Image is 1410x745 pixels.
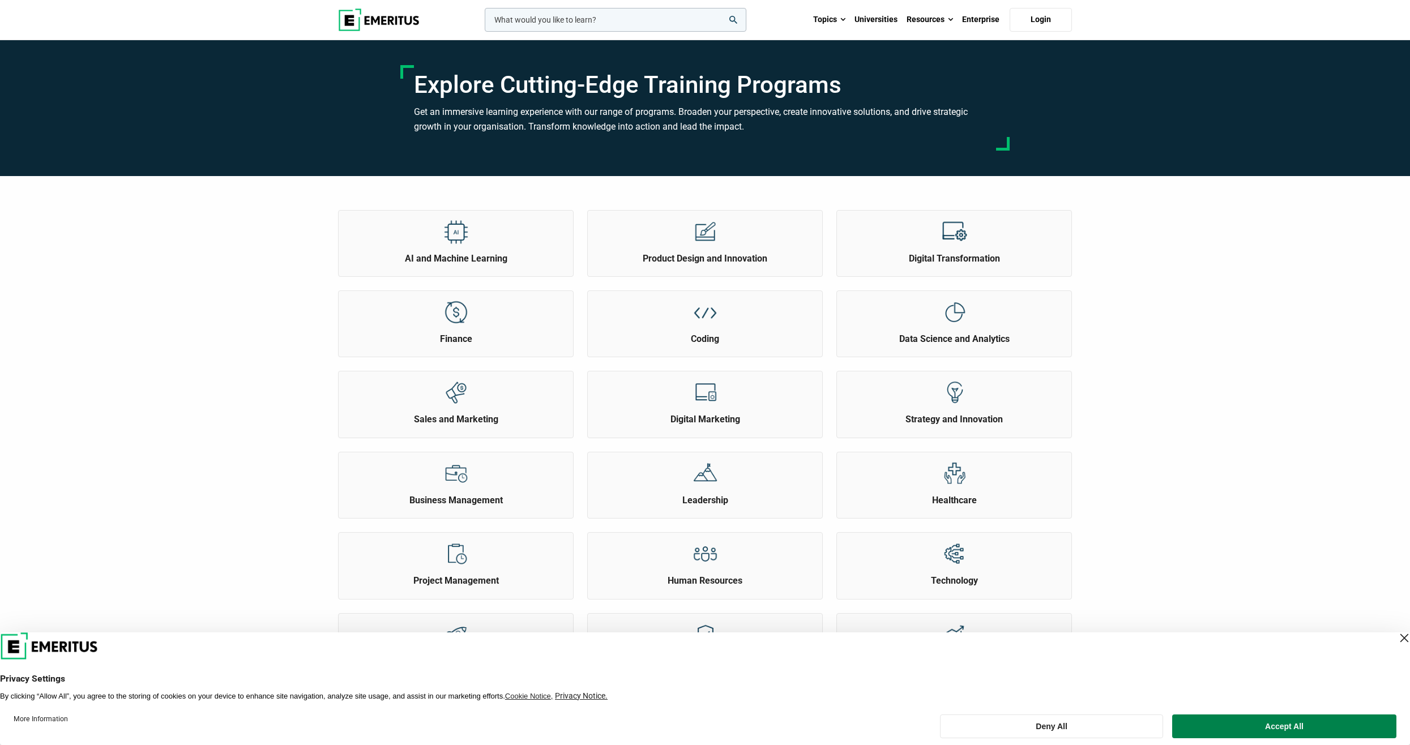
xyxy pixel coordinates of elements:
h2: Healthcare [840,494,1069,507]
img: Explore Topics [693,541,718,567]
img: Explore Topics [693,622,718,648]
h1: Explore Cutting-Edge Training Programs [414,71,996,99]
img: Explore Topics [443,622,469,648]
a: Explore Topics Digital Transformation [837,211,1071,265]
a: Explore Topics Coding [588,291,822,345]
a: Explore Topics Leadership [588,452,822,507]
a: Explore Topics Technology [837,533,1071,587]
a: Explore Topics Project Management [339,533,573,587]
a: Explore Topics Business Analytics [837,614,1071,668]
a: Explore Topics Digital Marketing [588,371,822,426]
input: woocommerce-product-search-field-0 [485,8,746,32]
h2: Data Science and Analytics [840,333,1069,345]
a: Explore Topics Data Science and Analytics [837,291,1071,345]
a: Explore Topics Business Management [339,452,573,507]
img: Explore Topics [443,541,469,567]
h2: Strategy and Innovation [840,413,1069,426]
img: Explore Topics [693,380,718,405]
img: Explore Topics [942,461,967,486]
h2: Coding [591,333,819,345]
h2: AI and Machine Learning [341,252,570,265]
h2: Business Management [341,494,570,507]
a: Explore Topics Healthcare [837,452,1071,507]
img: Explore Topics [942,219,967,245]
img: Explore Topics [942,380,967,405]
h2: Human Resources [591,575,819,587]
img: Explore Topics [942,622,967,648]
a: Explore Topics Human Resources [588,533,822,587]
img: Explore Topics [942,541,967,567]
a: Explore Topics Cybersecurity [588,614,822,668]
img: Explore Topics [443,219,469,245]
a: Explore Topics AI and Machine Learning [339,211,573,265]
h3: Get an immersive learning experience with our range of programs. Broaden your perspective, create... [414,105,996,134]
a: Explore Topics Strategy and Innovation [837,371,1071,426]
h2: Leadership [591,494,819,507]
h2: Technology [840,575,1069,587]
img: Explore Topics [693,299,718,325]
a: Login [1010,8,1072,32]
img: Explore Topics [443,299,469,325]
a: Explore Topics Entrepreneurship [339,614,573,668]
h2: Sales and Marketing [341,413,570,426]
a: Explore Topics Sales and Marketing [339,371,573,426]
h2: Product Design and Innovation [591,252,819,265]
h2: Project Management [341,575,570,587]
h2: Digital Transformation [840,252,1069,265]
a: Explore Topics Product Design and Innovation [588,211,822,265]
h2: Digital Marketing [591,413,819,426]
img: Explore Topics [693,461,718,486]
img: Explore Topics [443,461,469,486]
img: Explore Topics [693,219,718,245]
a: Explore Topics Finance [339,291,573,345]
img: Explore Topics [443,380,469,405]
h2: Finance [341,333,570,345]
img: Explore Topics [942,299,967,325]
